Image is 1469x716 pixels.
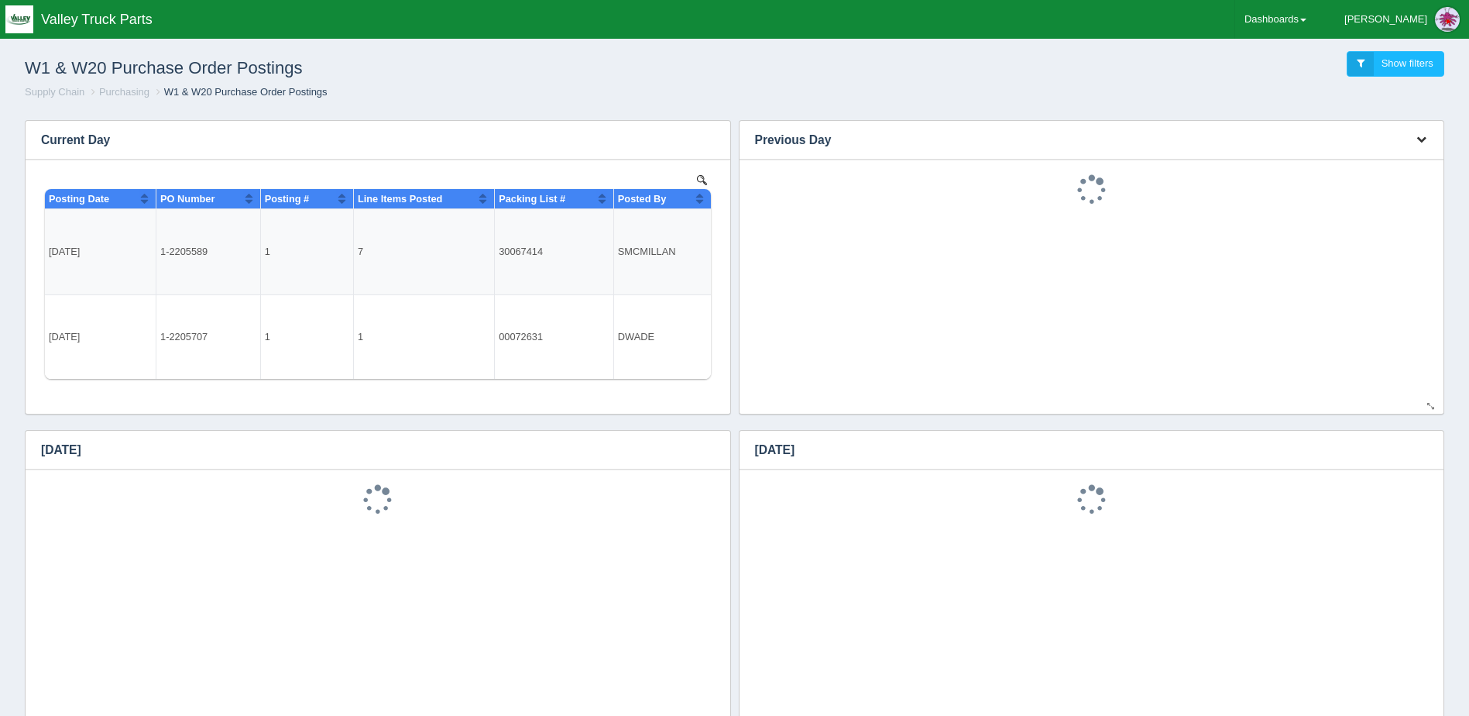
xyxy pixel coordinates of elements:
[26,431,707,470] h3: [DATE]
[572,34,670,120] td: SMCMILLAN
[224,18,269,29] span: Posting #
[312,34,453,120] td: 7
[312,119,453,204] td: 1
[99,86,149,98] a: Purchasing
[5,5,33,33] img: q1blfpkbivjhsugxdrfq.png
[1344,4,1427,35] div: [PERSON_NAME]
[26,121,707,160] h3: Current Day
[4,119,115,204] td: [DATE]
[98,14,108,33] button: Sort column ascending
[740,431,1421,470] h3: [DATE]
[572,119,670,204] td: DWADE
[296,14,306,33] button: Sort column ascending
[577,18,626,29] span: Posted By
[1347,51,1444,77] a: Show filters
[454,119,573,204] td: 00072631
[454,34,573,120] td: 30067414
[8,18,68,29] span: Posting Date
[25,51,735,85] h1: W1 & W20 Purchase Order Postings
[153,85,328,100] li: W1 & W20 Purchase Order Postings
[1381,57,1433,69] span: Show filters
[203,14,213,33] button: Sort column ascending
[115,34,220,120] td: 1-2205589
[740,121,1397,160] h3: Previous Day
[25,86,84,98] a: Supply Chain
[1435,7,1460,32] img: Profile Picture
[41,12,153,27] span: Valley Truck Parts
[219,119,312,204] td: 1
[317,18,402,29] span: Line Items Posted
[437,14,447,33] button: Sort column ascending
[4,34,115,120] td: [DATE]
[458,18,524,29] span: Packing List #
[556,14,566,33] button: Sort column ascending
[119,18,173,29] span: PO Number
[115,119,220,204] td: 1-2205707
[219,34,312,120] td: 1
[654,14,664,33] button: Sort column ascending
